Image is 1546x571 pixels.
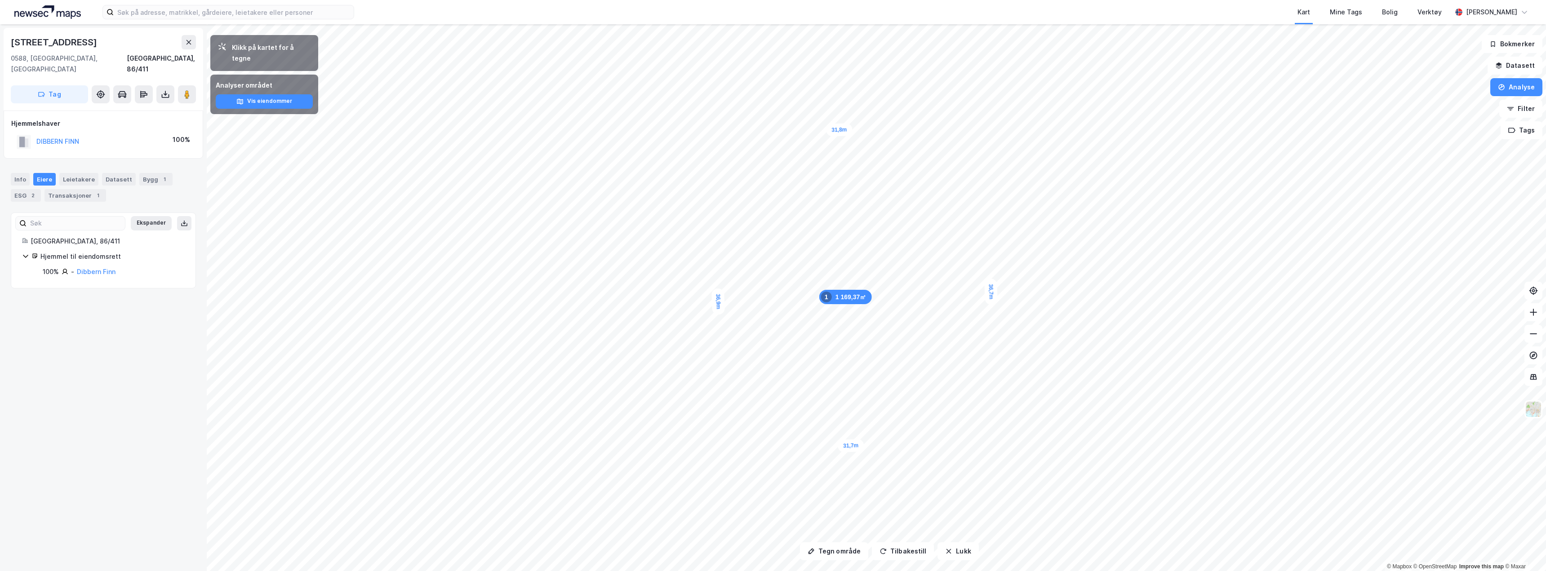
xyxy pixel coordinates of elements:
[821,292,832,302] div: 1
[1501,528,1546,571] div: Kontrollprogram for chat
[11,189,41,202] div: ESG
[40,251,185,262] div: Hjemmel til eiendomsrett
[71,266,74,277] div: -
[131,216,172,230] button: Ekspander
[59,173,98,186] div: Leietakere
[826,123,853,137] div: Map marker
[160,175,169,184] div: 1
[33,173,56,186] div: Eiere
[1466,7,1517,18] div: [PERSON_NAME]
[114,5,354,19] input: Søk på adresse, matrikkel, gårdeiere, leietakere eller personer
[31,236,185,247] div: [GEOGRAPHIC_DATA], 86/411
[819,290,872,304] div: Map marker
[232,42,311,64] div: Klikk på kartet for å tegne
[711,288,725,315] div: Map marker
[173,134,190,145] div: 100%
[1387,563,1412,570] a: Mapbox
[27,217,125,230] input: Søk
[1382,7,1398,18] div: Bolig
[77,268,116,275] a: Dibbern Finn
[11,85,88,103] button: Tag
[11,53,127,75] div: 0588, [GEOGRAPHIC_DATA], [GEOGRAPHIC_DATA]
[14,5,81,19] img: logo.a4113a55bc3d86da70a041830d287a7e.svg
[1525,401,1542,418] img: Z
[127,53,196,75] div: [GEOGRAPHIC_DATA], 86/411
[11,173,30,186] div: Info
[1459,563,1504,570] a: Improve this map
[11,35,99,49] div: [STREET_ADDRESS]
[43,266,59,277] div: 100%
[937,542,978,560] button: Lukk
[984,279,998,305] div: Map marker
[139,173,173,186] div: Bygg
[872,542,934,560] button: Tilbakestill
[1482,35,1542,53] button: Bokmerker
[44,189,106,202] div: Transaksjoner
[216,80,313,91] div: Analyser området
[1330,7,1362,18] div: Mine Tags
[102,173,136,186] div: Datasett
[28,191,37,200] div: 2
[1417,7,1442,18] div: Verktøy
[1413,563,1457,570] a: OpenStreetMap
[1297,7,1310,18] div: Kart
[11,118,195,129] div: Hjemmelshaver
[1499,100,1542,118] button: Filter
[1501,528,1546,571] iframe: Chat Widget
[1490,78,1542,96] button: Analyse
[216,94,313,109] button: Vis eiendommer
[800,542,868,560] button: Tegn område
[1501,121,1542,139] button: Tags
[838,439,864,452] div: Map marker
[93,191,102,200] div: 1
[1488,57,1542,75] button: Datasett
